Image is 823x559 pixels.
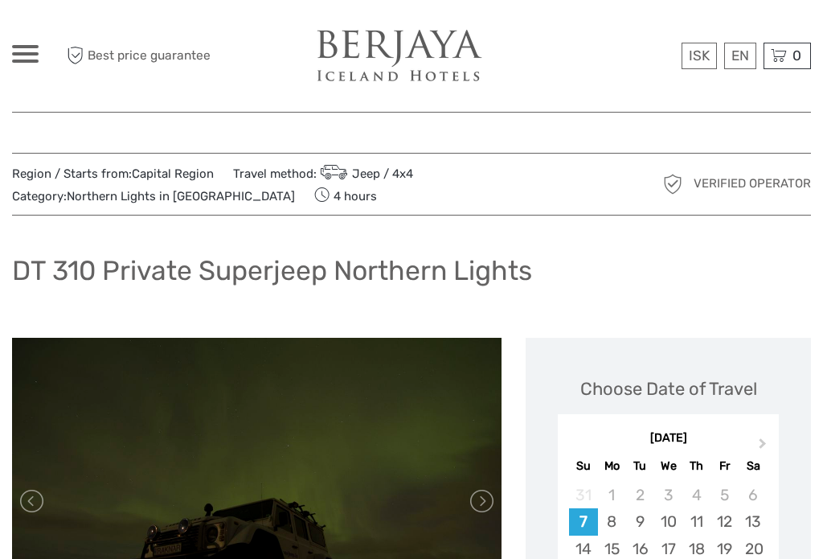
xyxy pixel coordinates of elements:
a: Jeep / 4x4 [317,166,413,181]
div: Not available Saturday, September 6th, 2025 [739,482,767,508]
button: Next Month [751,434,777,460]
span: Verified Operator [694,175,811,192]
img: 484-0a5ff2d1-06e9-4712-a612-bf30ef48db8d_logo_big.jpg [311,29,488,84]
div: EN [724,43,756,69]
div: Choose Monday, September 8th, 2025 [598,508,626,535]
div: Not available Thursday, September 4th, 2025 [682,482,710,508]
div: Choose Thursday, September 11th, 2025 [682,508,710,535]
div: Choose Saturday, September 13th, 2025 [739,508,767,535]
span: 0 [790,47,804,64]
div: Not available Monday, September 1st, 2025 [598,482,626,508]
span: Region / Starts from: [12,166,214,183]
div: Choose Wednesday, September 10th, 2025 [654,508,682,535]
span: 4 hours [314,184,377,207]
div: We [654,455,682,477]
div: Not available Friday, September 5th, 2025 [710,482,739,508]
div: Su [569,455,597,477]
a: Capital Region [132,166,214,181]
h1: DT 310 Private Superjeep Northern Lights [12,254,532,287]
div: Sa [739,455,767,477]
div: Choose Tuesday, September 9th, 2025 [626,508,654,535]
div: Choose Sunday, September 7th, 2025 [569,508,597,535]
div: Th [682,455,710,477]
img: verified_operator_grey_128.png [660,171,686,197]
div: Tu [626,455,654,477]
div: Choose Date of Travel [580,376,757,401]
div: [DATE] [558,430,779,447]
span: Travel method: [233,162,413,184]
div: Fr [710,455,739,477]
div: Mo [598,455,626,477]
div: Not available Wednesday, September 3rd, 2025 [654,482,682,508]
span: Category: [12,188,295,205]
div: Not available Sunday, August 31st, 2025 [569,482,597,508]
a: Northern Lights in [GEOGRAPHIC_DATA] [67,189,295,203]
div: Choose Friday, September 12th, 2025 [710,508,739,535]
span: ISK [689,47,710,64]
span: Best price guarantee [63,43,212,69]
div: Not available Tuesday, September 2nd, 2025 [626,482,654,508]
